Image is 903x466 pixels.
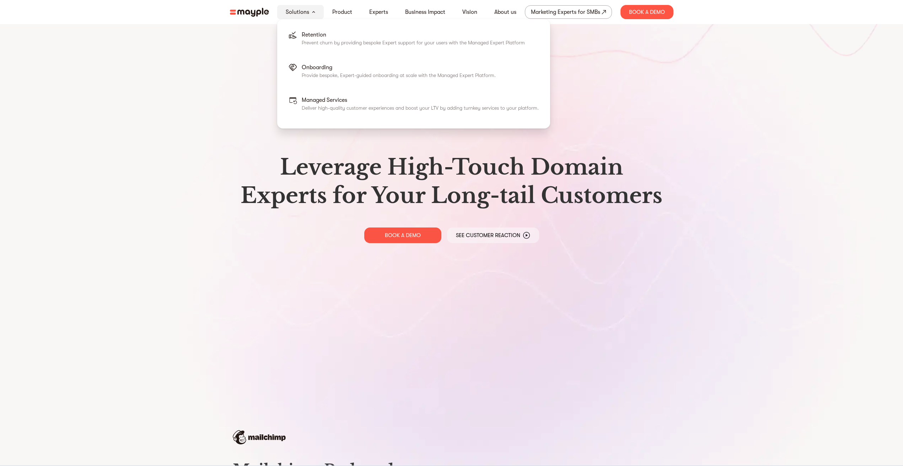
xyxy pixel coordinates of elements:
p: Retention [302,31,525,39]
iframe: Chat Widget [775,384,903,466]
img: mailchimp-logo [233,430,286,444]
p: BOOK A DEMO [385,232,421,239]
div: Book A Demo [620,5,673,19]
p: See Customer Reaction [456,232,520,239]
a: Business Impact [405,8,445,16]
p: Managed Services [302,96,539,104]
a: See Customer Reaction [447,227,539,243]
a: About us [494,8,516,16]
p: Onboarding [302,63,496,72]
h1: Leverage High-Touch Domain Experts for Your Long-tail Customers [236,153,668,210]
a: Product [332,8,352,16]
p: Prevent churn by providing bespoke Expert support for your users with the Managed Expert Platform [302,39,525,46]
a: Managed Services Deliver high-quality customer experiences and boost your LTV by adding turnkey s... [283,90,544,123]
p: Provide bespoke, Expert-guided onboarding at scale with the Managed Expert Platform. [302,72,496,79]
a: Onboarding Provide bespoke, Expert-guided onboarding at scale with the Managed Expert Platform. [283,57,544,90]
a: Solutions [286,8,309,16]
img: arrow-down [312,11,315,13]
a: Marketing Experts for SMBs [525,5,612,19]
div: Marketing Experts for SMBs [531,7,600,17]
a: Experts [369,8,388,16]
a: BOOK A DEMO [364,227,441,243]
img: mayple-logo [230,8,269,17]
a: Vision [462,8,477,16]
p: Deliver high-quality customer experiences and boost your LTV by adding turnkey services to your p... [302,104,539,111]
a: Retention Prevent churn by providing bespoke Expert support for your users with the Managed Exper... [283,25,544,57]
